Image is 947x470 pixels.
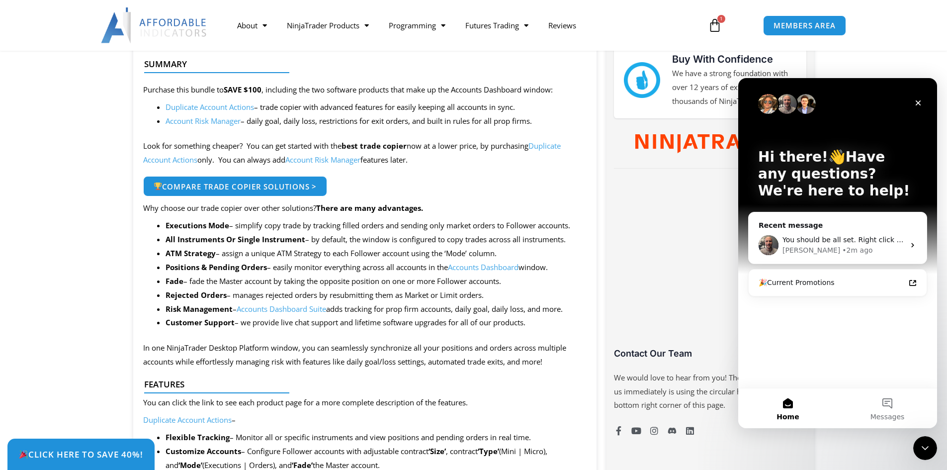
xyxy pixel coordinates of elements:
[166,247,587,261] li: – assign a unique ATM Strategy to each Follower account using the ‘Mode’ column.
[166,114,587,128] li: – daily goal, daily loss, restrictions for exit orders, and built in rules for all prop firms.
[143,201,587,215] p: Why choose our trade copier over other solutions?
[166,102,254,112] a: Duplicate Account Actions
[7,439,155,470] a: 🎉Click Here to save 40%!
[227,14,277,37] a: About
[166,302,587,316] li: – adds tracking for prop firm accounts, daily goal, daily loss, and more.
[154,183,162,190] img: 🏆
[143,415,232,425] a: Duplicate Account Actions
[171,16,189,34] div: Close
[144,59,578,69] h4: Summary
[448,262,518,272] a: Accounts Dashboard
[224,85,261,94] strong: SAVE $100
[538,14,586,37] a: Reviews
[614,371,806,413] p: We would love to hear from you! The best way to reach us immediately is using the circular help b...
[38,335,61,342] span: Home
[144,379,578,389] h4: Features
[342,141,407,151] strong: best trade copier
[143,413,587,427] p: –
[99,310,199,350] button: Messages
[379,14,455,37] a: Programming
[143,139,587,167] p: Look for something cheaper? You can get started with the now at a lower price, by purchasing only...
[104,167,134,178] div: • 2m ago
[614,181,806,355] iframe: Customer reviews powered by Trustpilot
[143,341,587,369] p: In one NinjaTrader Desktop Platform window, you can seamlessly synchronize all your positions and...
[166,276,183,286] strong: Fade
[166,288,587,302] li: – manages rejected orders by resubmitting them as Market or Limit orders.
[166,248,216,258] b: ATM Strategy
[143,176,328,197] a: 🏆Compare Trade Copier Solutions >
[19,450,143,459] span: Click Here to save 40%!
[20,199,167,210] div: 🎉Current Promotions
[166,290,227,300] b: Rejected Orders
[672,52,796,67] h3: Buy With Confidence
[166,233,587,247] li: – by default, the window is configured to copy trades across all instruments.
[166,261,587,275] li: – easily monitor everything across all accounts in the window.
[154,183,317,190] span: Compare Trade Copier Solutions >
[143,83,587,97] p: Purchase this bundle to , including the two software products that make up the Accounts Dashboard...
[277,14,379,37] a: NinjaTrader Products
[44,158,422,166] span: You should be all set. Right click in your Chart window, and click Reload NinjaScript. Let me kno...
[624,62,660,98] img: mark thumbs good 43913 | Affordable Indicators – NinjaTrader
[285,155,360,165] a: Account Risk Manager
[237,304,326,314] a: Accounts Dashboard Suite
[693,11,737,40] a: 1
[227,14,696,37] nav: Menu
[101,7,208,43] img: LogoAI | Affordable Indicators – NinjaTrader
[166,262,267,272] strong: Positions & Pending Orders
[166,431,587,445] li: – Monitor all or specific instruments and view positions and pending orders in real time.
[614,348,806,359] h3: Contact Our Team
[44,167,102,178] div: [PERSON_NAME]
[166,304,233,314] b: Risk Management
[166,234,305,244] strong: All Instruments Or Single Instrument
[132,335,167,342] span: Messages
[166,219,587,233] li: – simplify copy trade by tracking filled orders and sending only market orders to Follower accounts.
[166,317,235,327] strong: Customer Support
[738,78,937,428] iframe: Intercom live chat
[166,275,587,288] li: – fade the Master account by taking the opposite position on one or more Follower accounts.
[166,316,587,330] li: – we provide live chat support and lifetime software upgrades for all of our products.
[14,195,184,214] a: 🎉Current Promotions
[166,432,230,442] strong: Flexible Tracking
[763,15,846,36] a: MEMBERS AREA
[166,220,229,230] strong: Executions Mode
[672,67,796,108] p: We have a strong foundation with over 12 years of experience serving thousands of NinjaTrader users.
[913,436,937,460] iframe: Intercom live chat
[635,134,785,153] img: NinjaTrader Wordmark color RGB | Affordable Indicators – NinjaTrader
[316,203,423,213] strong: There are many advantages.
[166,100,587,114] li: – trade copier with advanced features for easily keeping all accounts in sync.
[166,116,241,126] a: Account Risk Manager
[717,15,725,23] span: 1
[774,22,836,29] span: MEMBERS AREA
[455,14,538,37] a: Futures Trading
[19,450,28,459] img: 🎉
